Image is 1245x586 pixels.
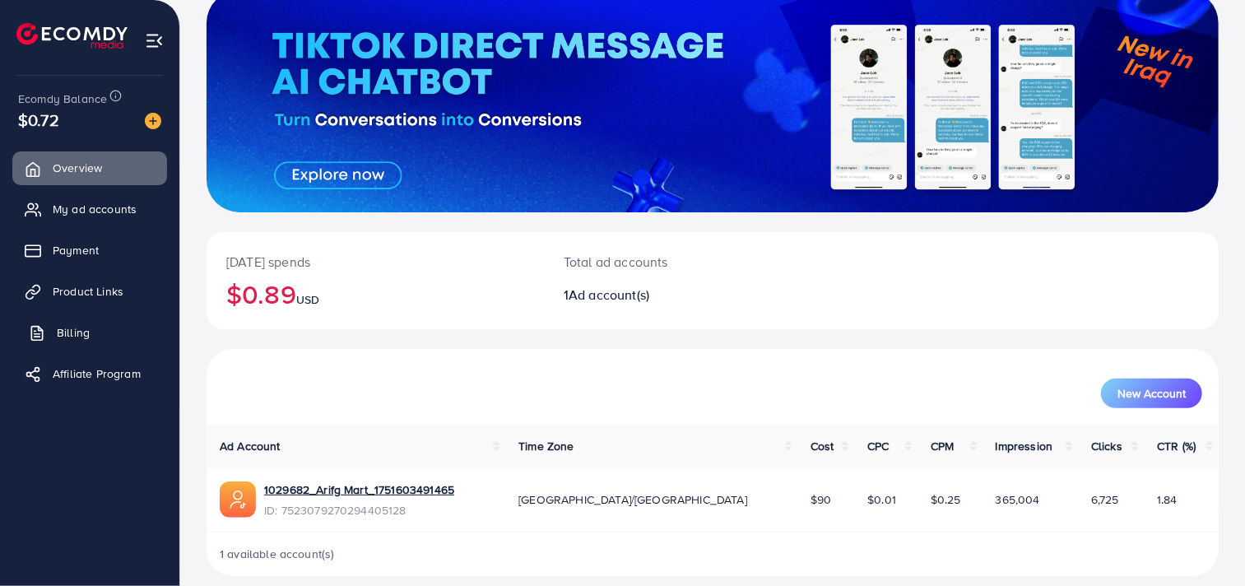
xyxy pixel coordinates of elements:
[220,481,256,518] img: ic-ads-acc.e4c84228.svg
[53,283,123,300] span: Product Links
[1157,491,1178,508] span: 1.84
[264,481,454,498] a: 1029682_Arifg Mart_1751603491465
[1157,438,1196,454] span: CTR (%)
[811,491,831,508] span: $90
[12,275,167,308] a: Product Links
[220,438,281,454] span: Ad Account
[296,291,319,308] span: USD
[931,438,954,454] span: CPM
[226,252,524,272] p: [DATE] spends
[12,234,167,267] a: Payment
[57,324,90,341] span: Billing
[931,491,961,508] span: $0.25
[145,31,164,50] img: menu
[12,151,167,184] a: Overview
[996,491,1040,508] span: 365,004
[145,113,161,129] img: image
[1101,379,1202,408] button: New Account
[569,286,649,304] span: Ad account(s)
[220,546,335,562] span: 1 available account(s)
[996,438,1053,454] span: Impression
[226,278,524,309] h2: $0.89
[264,502,454,519] span: ID: 7523079270294405128
[53,201,137,217] span: My ad accounts
[1091,438,1122,454] span: Clicks
[12,357,167,390] a: Affiliate Program
[518,438,574,454] span: Time Zone
[811,438,834,454] span: Cost
[12,193,167,226] a: My ad accounts
[1091,491,1119,508] span: 6,725
[53,242,99,258] span: Payment
[12,316,167,349] a: Billing
[1175,512,1233,574] iframe: Chat
[867,438,889,454] span: CPC
[867,491,896,508] span: $0.01
[564,252,778,272] p: Total ad accounts
[18,108,59,132] span: $0.72
[53,365,141,382] span: Affiliate Program
[564,287,778,303] h2: 1
[518,491,747,508] span: [GEOGRAPHIC_DATA]/[GEOGRAPHIC_DATA]
[53,160,102,176] span: Overview
[1117,388,1186,399] span: New Account
[18,91,107,107] span: Ecomdy Balance
[16,23,128,49] img: logo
